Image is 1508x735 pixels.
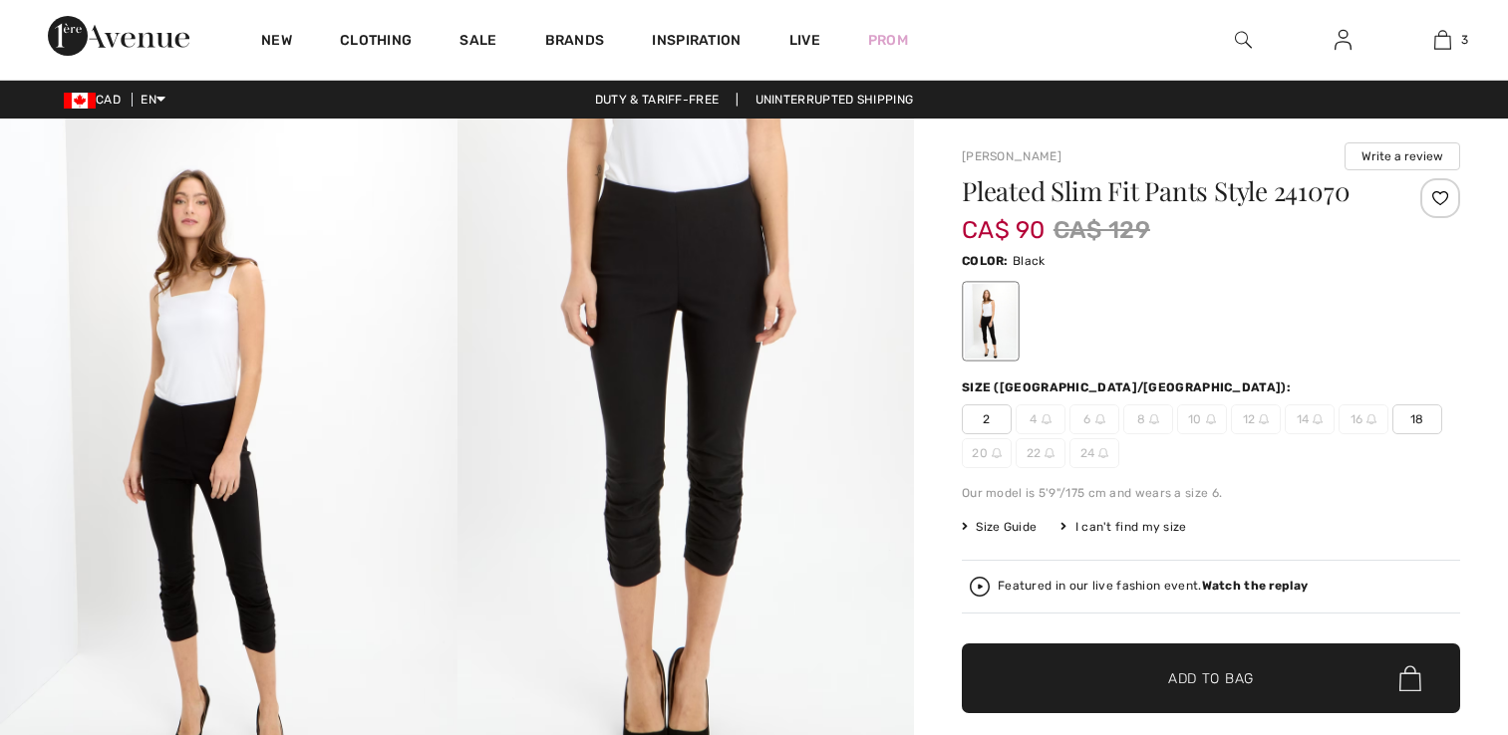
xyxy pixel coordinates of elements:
span: CA$ 90 [962,196,1046,244]
div: Black [965,284,1017,359]
div: Size ([GEOGRAPHIC_DATA]/[GEOGRAPHIC_DATA]): [962,378,1295,396]
span: Color: [962,254,1009,268]
a: 3 [1393,28,1491,52]
span: 20 [962,438,1012,468]
strong: Watch the replay [1202,579,1309,593]
span: 16 [1339,404,1388,434]
img: ring-m.svg [1206,414,1216,424]
span: 2 [962,404,1012,434]
span: 4 [1016,404,1065,434]
span: Add to Bag [1168,668,1254,689]
button: Add to Bag [962,643,1460,713]
span: 6 [1069,404,1119,434]
span: 24 [1069,438,1119,468]
img: ring-m.svg [1045,448,1055,458]
img: ring-m.svg [1313,414,1323,424]
div: I can't find my size [1060,518,1186,536]
a: Clothing [340,32,412,53]
img: ring-m.svg [1149,414,1159,424]
span: 14 [1285,404,1335,434]
span: 8 [1123,404,1173,434]
span: 22 [1016,438,1065,468]
img: search the website [1235,28,1252,52]
div: Our model is 5'9"/175 cm and wears a size 6. [962,484,1460,502]
img: Watch the replay [970,577,990,597]
span: EN [141,93,165,107]
span: Size Guide [962,518,1037,536]
img: ring-m.svg [1366,414,1376,424]
img: My Info [1335,28,1352,52]
span: Black [1013,254,1046,268]
h1: Pleated Slim Fit Pants Style 241070 [962,178,1377,204]
span: 3 [1461,31,1468,49]
button: Write a review [1345,142,1460,170]
span: 12 [1231,404,1281,434]
a: Live [789,30,820,51]
span: 10 [1177,404,1227,434]
a: New [261,32,292,53]
span: 18 [1392,404,1442,434]
img: ring-m.svg [1098,448,1108,458]
img: Bag.svg [1399,665,1421,691]
a: Sign In [1319,28,1367,53]
a: Brands [545,32,605,53]
span: CAD [64,93,129,107]
img: ring-m.svg [1095,414,1105,424]
span: CA$ 129 [1054,212,1150,248]
div: Featured in our live fashion event. [998,580,1308,593]
a: Sale [459,32,496,53]
img: My Bag [1434,28,1451,52]
img: ring-m.svg [992,448,1002,458]
img: 1ère Avenue [48,16,189,56]
img: ring-m.svg [1259,414,1269,424]
span: Inspiration [652,32,741,53]
a: [PERSON_NAME] [962,149,1061,163]
img: ring-m.svg [1042,414,1052,424]
a: Prom [868,30,908,51]
img: Canadian Dollar [64,93,96,109]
